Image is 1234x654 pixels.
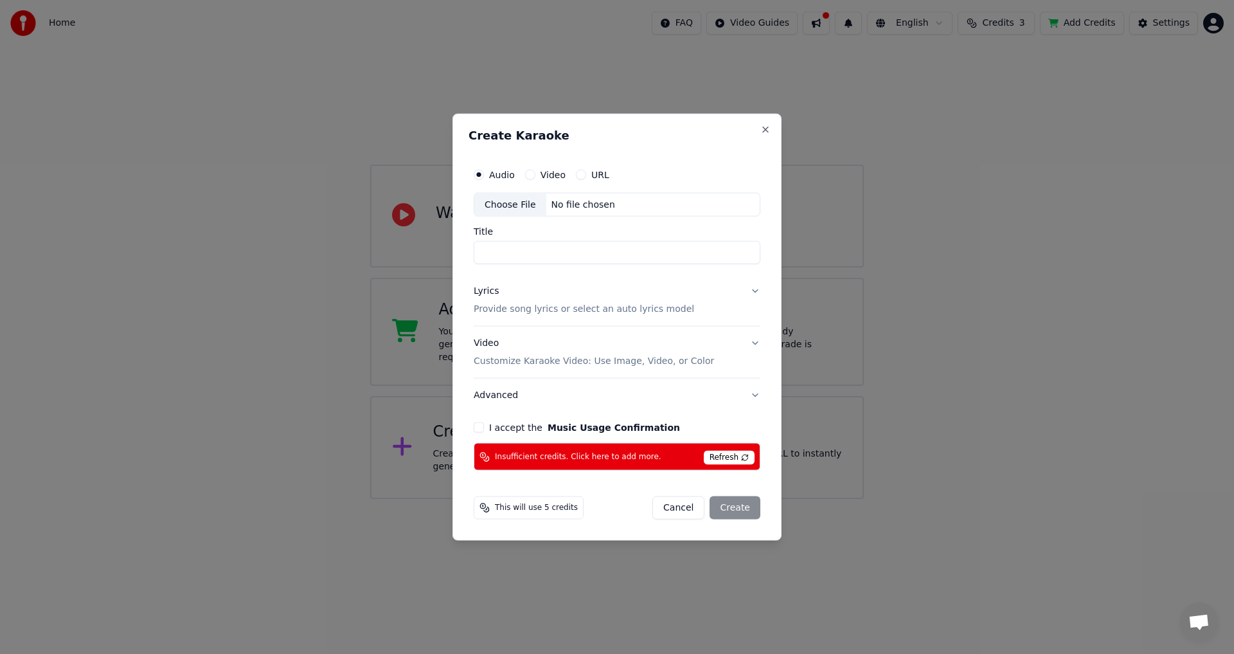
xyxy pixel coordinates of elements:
[495,451,661,462] span: Insufficient credits. Click here to add more.
[469,129,765,141] h2: Create Karaoke
[591,170,609,179] label: URL
[474,379,760,412] button: Advanced
[474,227,760,236] label: Title
[474,337,714,368] div: Video
[704,451,755,465] span: Refresh
[474,193,546,216] div: Choose File
[489,170,515,179] label: Audio
[474,275,760,326] button: LyricsProvide song lyrics or select an auto lyrics model
[652,496,704,520] button: Cancel
[546,198,620,211] div: No file chosen
[489,423,680,432] label: I accept the
[474,327,760,378] button: VideoCustomize Karaoke Video: Use Image, Video, or Color
[474,303,694,316] p: Provide song lyrics or select an auto lyrics model
[474,285,499,298] div: Lyrics
[548,423,680,432] button: I accept the
[495,503,578,513] span: This will use 5 credits
[474,355,714,368] p: Customize Karaoke Video: Use Image, Video, or Color
[541,170,566,179] label: Video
